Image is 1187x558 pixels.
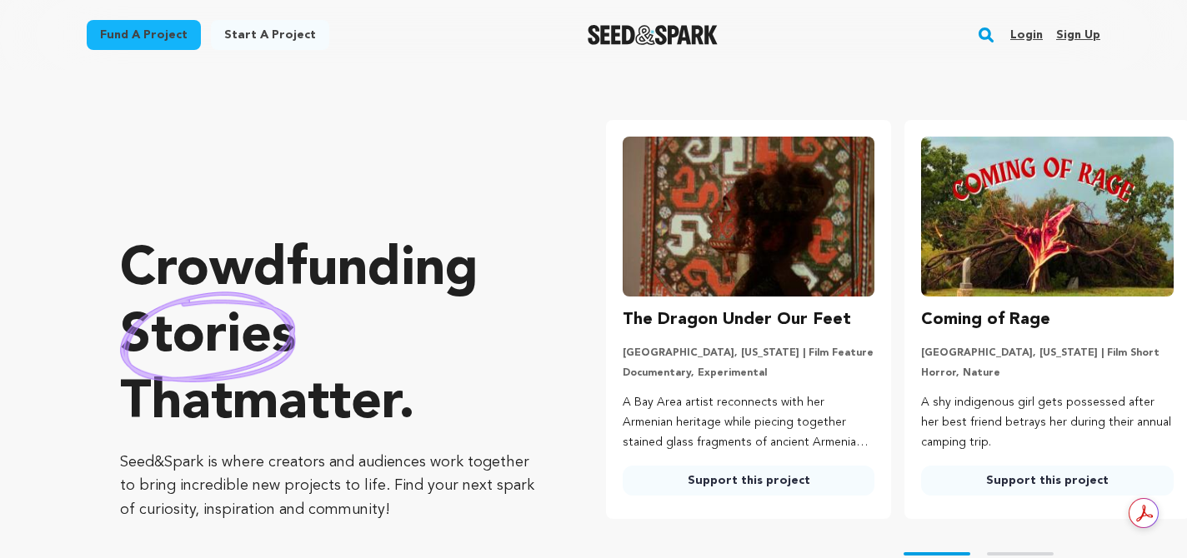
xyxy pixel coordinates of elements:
[623,393,875,452] p: A Bay Area artist reconnects with her Armenian heritage while piecing together stained glass frag...
[1010,22,1043,48] a: Login
[120,237,539,437] p: Crowdfunding that .
[921,346,1174,360] p: [GEOGRAPHIC_DATA], [US_STATE] | Film Short
[588,25,719,45] a: Seed&Spark Homepage
[588,25,719,45] img: Seed&Spark Logo Dark Mode
[921,466,1174,496] a: Support this project
[211,20,329,50] a: Start a project
[921,366,1174,380] p: Horror, Nature
[87,20,201,50] a: Fund a project
[623,366,875,380] p: Documentary, Experimental
[921,306,1050,333] h3: Coming of Rage
[623,306,851,333] h3: The Dragon Under Our Feet
[233,377,398,431] span: matter
[1056,22,1100,48] a: Sign up
[921,393,1174,452] p: A shy indigenous girl gets possessed after her best friend betrays her during their annual campin...
[623,137,875,296] img: The Dragon Under Our Feet image
[120,451,539,522] p: Seed&Spark is where creators and audiences work together to bring incredible new projects to life...
[921,137,1174,296] img: Coming of Rage image
[120,291,296,382] img: hand sketched image
[623,346,875,360] p: [GEOGRAPHIC_DATA], [US_STATE] | Film Feature
[623,466,875,496] a: Support this project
